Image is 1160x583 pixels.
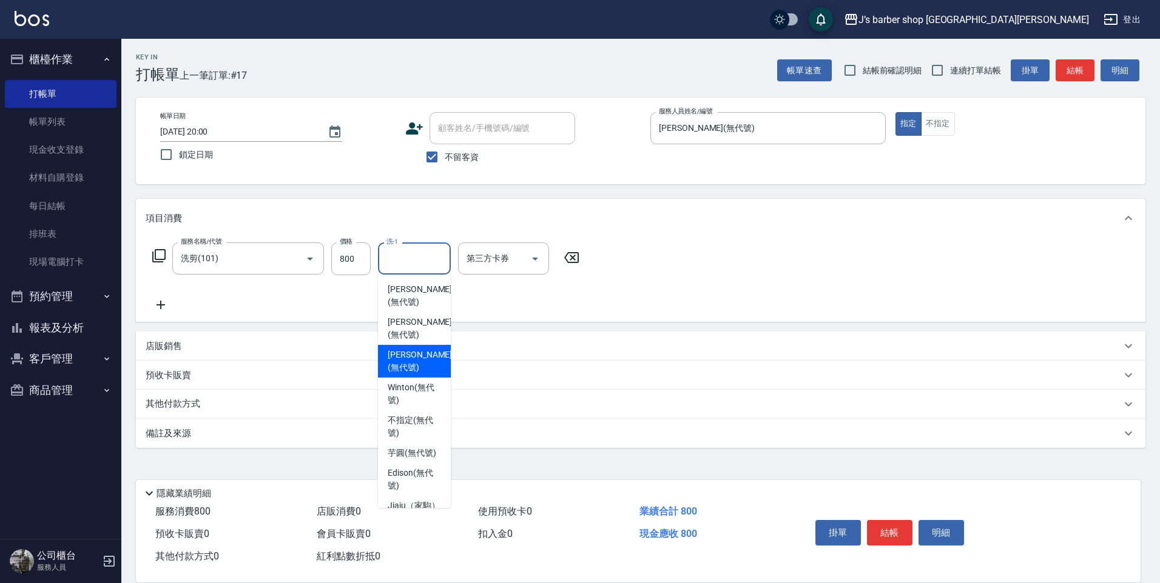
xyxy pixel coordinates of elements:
[867,520,912,545] button: 結帳
[659,107,712,116] label: 服務人員姓名/編號
[136,66,180,83] h3: 打帳單
[445,151,479,164] span: 不留客資
[136,390,1145,419] div: 其他付款方式
[5,164,116,192] a: 材料自購登錄
[5,80,116,108] a: 打帳單
[478,528,513,539] span: 扣入金 0
[155,550,219,562] span: 其他付款方式 0
[317,550,380,562] span: 紅利點數折抵 0
[1101,59,1139,82] button: 明細
[639,528,697,539] span: 現金應收 800
[181,237,221,246] label: 服務名稱/代號
[136,419,1145,448] div: 備註及來源
[639,505,697,517] span: 業績合計 800
[317,505,361,517] span: 店販消費 0
[5,136,116,164] a: 現金收支登錄
[5,343,116,375] button: 客戶管理
[839,7,1094,32] button: J’s barber shop [GEOGRAPHIC_DATA][PERSON_NAME]
[478,505,532,517] span: 使用預收卡 0
[388,381,441,407] span: Winton (無代號)
[136,361,1145,390] div: 預收卡販賣
[146,427,191,440] p: 備註及來源
[777,59,832,82] button: 帳單速查
[5,248,116,276] a: 現場電腦打卡
[5,312,116,344] button: 報表及分析
[921,112,955,136] button: 不指定
[157,487,211,500] p: 隱藏業績明細
[180,68,248,83] span: 上一筆訂單:#17
[179,148,213,161] span: 鎖定日期
[863,64,922,77] span: 結帳前確認明細
[340,237,352,246] label: 價格
[15,11,49,26] img: Logo
[388,348,452,374] span: [PERSON_NAME] (無代號)
[300,249,320,268] button: Open
[320,118,349,147] button: Choose date, selected date is 2025-08-13
[1099,8,1145,31] button: 登出
[146,369,191,382] p: 預收卡販賣
[146,340,182,353] p: 店販銷售
[5,281,116,312] button: 預約管理
[317,528,371,539] span: 會員卡販賣 0
[950,64,1001,77] span: 連續打單結帳
[37,562,99,573] p: 服務人員
[146,398,206,411] p: 其他付款方式
[37,550,99,562] h5: 公司櫃台
[388,316,452,341] span: [PERSON_NAME] (無代號)
[809,7,833,32] button: save
[146,212,182,225] p: 項目消費
[5,375,116,406] button: 商品管理
[388,467,441,492] span: Edison (無代號)
[386,237,398,246] label: 洗-1
[525,249,545,268] button: Open
[895,112,922,136] button: 指定
[919,520,964,545] button: 明細
[136,331,1145,361] div: 店販銷售
[5,192,116,220] a: 每日結帳
[160,122,315,142] input: YYYY/MM/DD hh:mm
[388,499,441,525] span: Jiaju（家駒） (無代號)
[5,108,116,136] a: 帳單列表
[5,44,116,75] button: 櫃檯作業
[1056,59,1094,82] button: 結帳
[5,220,116,248] a: 排班表
[815,520,861,545] button: 掛單
[155,528,209,539] span: 預收卡販賣 0
[388,283,452,308] span: [PERSON_NAME] (無代號)
[160,112,186,121] label: 帳單日期
[1011,59,1050,82] button: 掛單
[136,199,1145,238] div: 項目消費
[388,447,436,459] span: 芋圓 (無代號)
[858,12,1089,27] div: J’s barber shop [GEOGRAPHIC_DATA][PERSON_NAME]
[10,549,34,573] img: Person
[136,53,180,61] h2: Key In
[388,414,441,439] span: 不指定 (無代號)
[155,505,211,517] span: 服務消費 800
